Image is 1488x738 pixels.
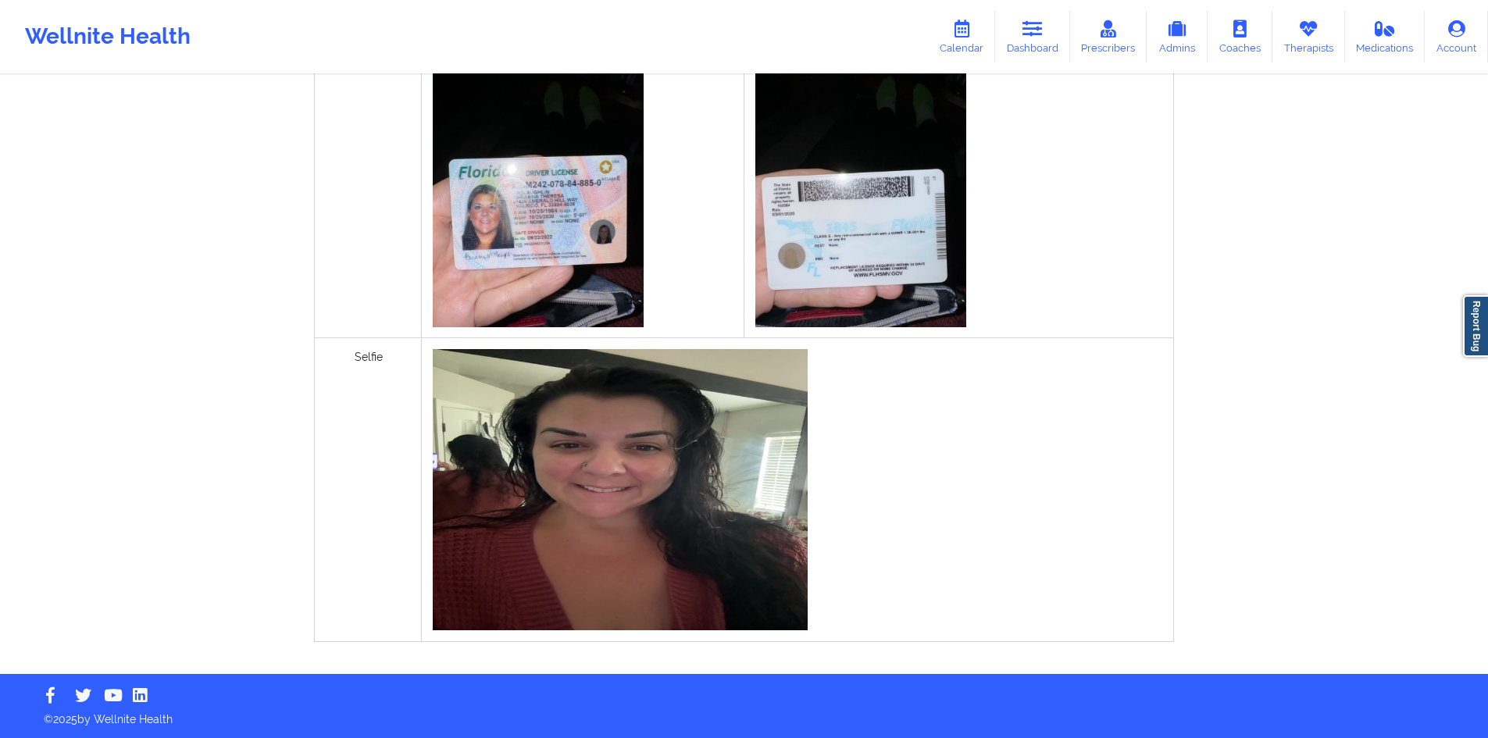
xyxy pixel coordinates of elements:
[1208,11,1272,62] a: Coaches
[755,46,966,327] img: 5f7ccd6a-b985-43ea-8210-feaa2bfcc99dimage.jpg
[433,349,808,630] img: BriannaMclaughlin__selfie_1722372591499.jpg
[1345,11,1426,62] a: Medications
[33,701,1455,727] p: © 2025 by Wellnite Health
[1147,11,1208,62] a: Admins
[433,46,644,327] img: 389a51ec-b895-4339-904b-f86b52225498image.jpg
[315,35,422,338] div: driverLicense
[1425,11,1488,62] a: Account
[1070,11,1147,62] a: Prescribers
[1272,11,1345,62] a: Therapists
[928,11,995,62] a: Calendar
[315,338,422,641] div: Selfie
[995,11,1070,62] a: Dashboard
[1463,295,1488,357] a: Report Bug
